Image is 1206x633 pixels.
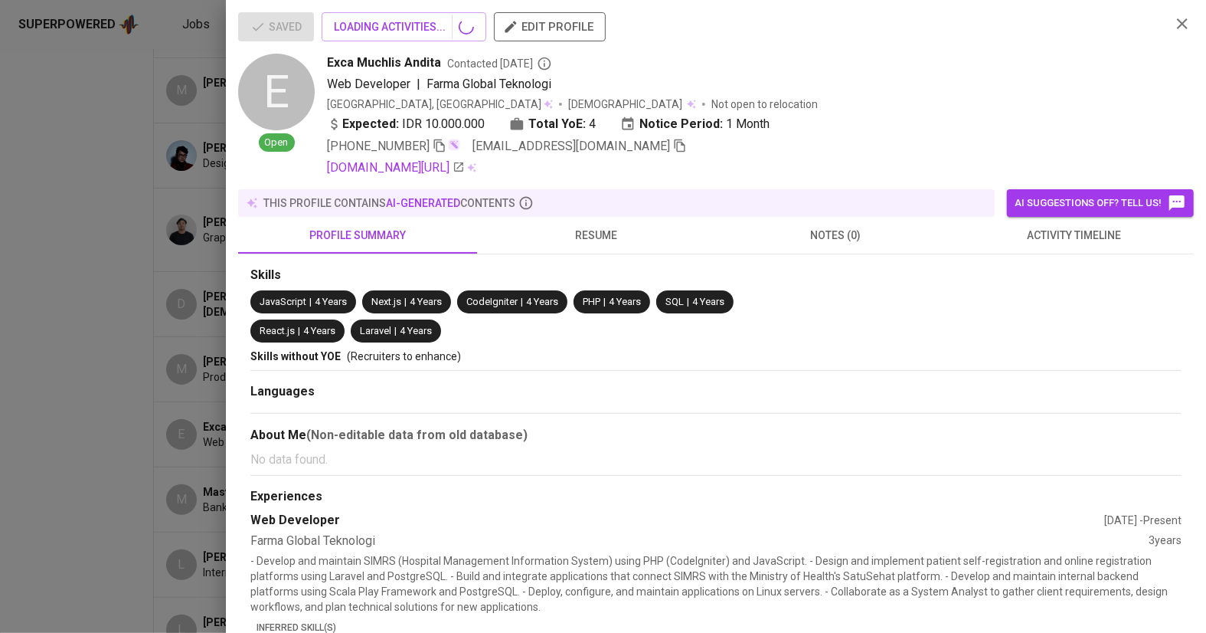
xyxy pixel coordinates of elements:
[486,226,707,245] span: resume
[250,488,1181,506] div: Experiences
[322,12,486,41] button: LOADING ACTIVITIES...
[260,296,306,307] span: JavaScript
[410,296,442,307] span: 4 Years
[964,226,1185,245] span: activity timeline
[250,533,1149,550] div: Farma Global Teknologi
[521,295,523,310] span: |
[260,325,295,336] span: React.js
[400,325,432,336] span: 4 Years
[447,56,552,71] span: Contacted [DATE]
[494,12,606,41] button: edit profile
[583,296,600,307] span: PHP
[327,159,465,177] a: [DOMAIN_NAME][URL]
[250,383,1181,401] div: Languages
[247,226,468,245] span: profile summary
[309,295,312,310] span: |
[665,296,684,307] span: SQL
[711,97,818,112] p: Not open to relocation
[238,54,315,130] div: E
[250,350,341,362] span: Skills without YOE
[537,56,552,71] svg: By Batam recruiter
[506,17,593,37] span: edit profile
[589,115,596,133] span: 4
[303,325,335,336] span: 4 Years
[371,296,401,307] span: Next.js
[620,115,770,133] div: 1 Month
[526,296,558,307] span: 4 Years
[315,296,347,307] span: 4 Years
[327,115,485,133] div: IDR 10.000.000
[609,296,641,307] span: 4 Years
[1149,533,1181,550] div: 3 years
[1104,513,1181,528] div: [DATE] - Present
[417,75,420,93] span: |
[250,512,1104,530] div: Web Developer
[725,226,946,245] span: notes (0)
[360,325,391,336] span: Laravel
[639,115,723,133] b: Notice Period:
[1007,189,1194,217] button: AI suggestions off? Tell us!
[448,139,460,151] img: magic_wand.svg
[692,296,724,307] span: 4 Years
[327,77,410,91] span: Web Developer
[250,267,1181,284] div: Skills
[327,97,553,112] div: [GEOGRAPHIC_DATA], [GEOGRAPHIC_DATA]
[494,20,606,32] a: edit profile
[250,451,1181,469] p: No data found.
[386,197,460,209] span: AI-generated
[466,296,518,307] span: CodeIgniter
[528,115,586,133] b: Total YoE:
[327,139,430,153] span: [PHONE_NUMBER]
[568,97,685,112] span: [DEMOGRAPHIC_DATA]
[603,295,606,310] span: |
[394,324,397,339] span: |
[306,428,528,442] b: (Non-editable data from old database)
[250,553,1181,615] p: - Develop and maintain SIMRS (Hospital Management Information System) using PHP (CodeIgniter) and...
[427,77,551,91] span: Farma Global Teknologi
[404,295,407,310] span: |
[298,324,300,339] span: |
[342,115,399,133] b: Expected:
[687,295,689,310] span: |
[327,54,441,72] span: Exca Muchlis Andita
[259,136,295,150] span: Open
[472,139,670,153] span: [EMAIL_ADDRESS][DOMAIN_NAME]
[347,350,461,362] span: (Recruiters to enhance)
[334,18,474,37] span: LOADING ACTIVITIES...
[250,426,1181,444] div: About Me
[1015,194,1186,212] span: AI suggestions off? Tell us!
[263,195,515,211] p: this profile contains contents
